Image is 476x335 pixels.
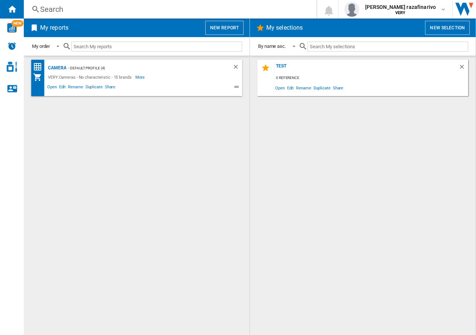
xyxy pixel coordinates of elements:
h2: My selections [265,21,304,35]
b: VERY [395,10,406,15]
div: My order [32,43,50,49]
h2: My reports [39,21,70,35]
img: alerts-logo.svg [7,42,16,50]
div: Camera [46,63,66,73]
span: NEW [12,20,23,27]
div: Price Matrix [33,62,46,72]
button: New selection [425,21,470,35]
button: New report [205,21,244,35]
div: 0 reference [274,73,468,83]
span: Open [46,83,58,92]
div: My Assortment [33,73,46,82]
img: cosmetic-logo.svg [7,62,17,72]
span: Duplicate [312,83,332,93]
div: By name asc. [258,43,286,49]
img: profile.jpg [344,2,359,17]
div: VERY:Cameras - No characteristic - 15 brands [46,73,135,82]
span: Edit [286,83,295,93]
input: Search My selections [308,42,468,52]
span: Share [104,83,117,92]
span: [PERSON_NAME] razafinarivo [365,3,436,11]
span: Share [332,83,345,93]
span: Edit [58,83,67,92]
div: Delete [459,63,468,73]
div: - Default profile (4) [66,63,218,73]
span: Rename [295,83,312,93]
div: Search [40,4,297,14]
span: Duplicate [84,83,104,92]
div: Delete [232,63,242,73]
div: test [274,63,459,73]
span: Rename [67,83,84,92]
img: wise-card.svg [7,23,17,33]
span: More [135,73,146,82]
input: Search My reports [71,42,242,52]
span: Open [274,83,286,93]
